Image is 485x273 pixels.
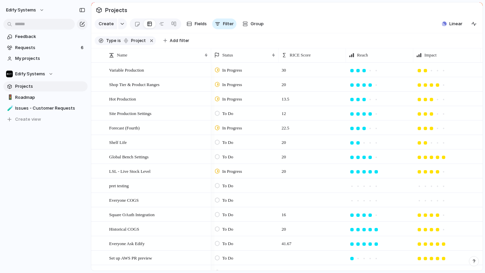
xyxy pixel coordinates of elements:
[118,38,121,44] span: is
[279,107,289,117] span: 12
[15,33,85,40] span: Feedback
[290,52,311,58] span: RICE Score
[279,222,289,233] span: 20
[3,53,88,64] a: My projects
[109,210,155,218] span: Square OAuth Integration
[159,36,193,45] button: Add filter
[3,32,88,42] a: Feedback
[222,110,233,117] span: To Do
[424,52,437,58] span: Impact
[279,150,289,160] span: 20
[7,93,12,101] div: 🚦
[109,239,144,247] span: Everyone Ask Edify
[3,114,88,124] button: Create view
[109,138,127,146] span: Shelf Life
[109,80,160,88] span: Shop Tier & Product Ranges
[279,208,289,218] span: 16
[222,168,242,175] span: In Progress
[109,167,151,175] span: LSL - Live Stock Level
[109,196,139,204] span: Everyone COGS
[99,21,114,27] span: Create
[106,38,116,44] span: Type
[449,21,462,27] span: Linear
[222,125,242,131] span: In Progress
[3,5,48,15] button: Edify Systems
[222,96,242,103] span: In Progress
[222,240,233,247] span: To Do
[15,94,85,101] span: Roadmap
[212,18,236,29] button: Filter
[122,37,147,44] button: project
[222,81,242,88] span: In Progress
[222,139,233,146] span: To Do
[184,18,209,29] button: Fields
[279,121,292,131] span: 22.5
[222,197,233,204] span: To Do
[109,254,152,262] span: Set up AWS PR preview
[279,164,289,175] span: 20
[3,69,88,79] button: Edify Systems
[6,7,36,13] span: Edify Systems
[129,38,146,44] span: project
[222,226,233,233] span: To Do
[109,66,144,74] span: Variable Production
[15,83,85,90] span: Projects
[357,52,368,58] span: Reach
[222,183,233,189] span: To Do
[81,44,85,51] span: 6
[15,71,45,77] span: Edify Systems
[7,105,12,112] div: 🧪
[3,81,88,91] a: Projects
[15,116,41,123] span: Create view
[15,55,85,62] span: My projects
[170,38,189,44] span: Add filter
[239,18,267,29] button: Group
[6,94,13,101] button: 🚦
[15,105,85,112] span: Issues - Customer Requests
[109,124,140,131] span: Forecast (Fourth)
[223,21,234,27] span: Filter
[279,63,289,74] span: 30
[279,78,289,88] span: 20
[3,103,88,113] a: 🧪Issues - Customer Requests
[222,154,233,160] span: To Do
[95,18,117,29] button: Create
[15,44,79,51] span: Requests
[109,153,149,160] span: Global Bench Settings
[279,237,294,247] span: 41.67
[439,19,465,29] button: Linear
[222,67,242,74] span: In Progress
[279,92,292,103] span: 13.5
[195,21,207,27] span: Fields
[109,109,152,117] span: Site Production Settings
[251,21,264,27] span: Group
[3,43,88,53] a: Requests6
[222,255,233,262] span: To Do
[109,182,129,189] span: pret testing
[117,52,127,58] span: Name
[6,105,13,112] button: 🧪
[3,92,88,103] a: 🚦Roadmap
[222,52,233,58] span: Status
[109,95,136,103] span: Hot Production
[104,4,129,16] span: Projects
[279,135,289,146] span: 20
[222,211,233,218] span: To Do
[109,225,139,233] span: Historical COGS
[116,37,122,44] button: is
